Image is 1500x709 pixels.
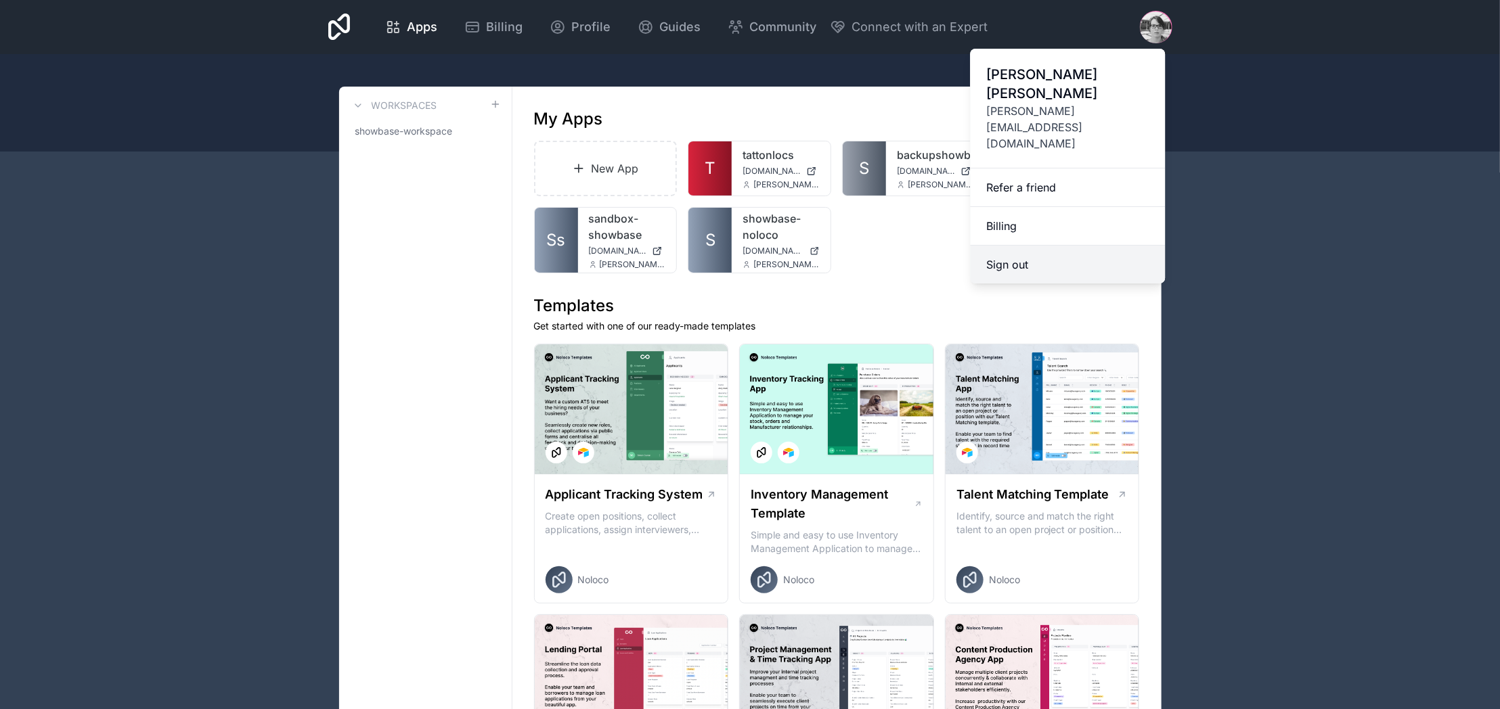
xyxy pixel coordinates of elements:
[751,485,913,523] h1: Inventory Management Template
[843,141,886,196] a: S
[962,447,973,458] img: Airtable Logo
[956,485,1109,504] h1: Talent Matching Template
[783,573,814,587] span: Noloco
[571,18,611,37] span: Profile
[372,99,437,112] h3: Workspaces
[743,166,820,177] a: [DOMAIN_NAME]
[743,166,801,177] span: [DOMAIN_NAME]
[578,573,609,587] span: Noloco
[688,208,732,273] a: S
[908,179,974,190] span: [PERSON_NAME][EMAIL_ADDRESS][DOMAIN_NAME]
[852,18,988,37] span: Connect with an Expert
[534,141,678,196] a: New App
[589,246,666,256] a: [DOMAIN_NAME]
[547,229,566,251] span: Ss
[546,485,703,504] h1: Applicant Tracking System
[535,208,578,273] a: Ss
[753,259,820,270] span: [PERSON_NAME][EMAIL_ADDRESS][DOMAIN_NAME]
[589,210,666,243] a: sandbox-showbase
[830,18,988,37] button: Connect with an Expert
[897,147,974,163] a: backupshowbase
[971,207,1166,246] a: Billing
[578,447,589,458] img: Airtable Logo
[717,12,827,42] a: Community
[534,108,603,130] h1: My Apps
[897,166,955,177] span: [DOMAIN_NAME]
[751,528,923,555] p: Simple and easy to use Inventory Management Application to manage your stock, orders and Manufact...
[897,166,974,177] a: [DOMAIN_NAME]
[539,12,621,42] a: Profile
[705,158,715,179] span: T
[743,147,820,163] a: tattonlocs
[971,246,1166,283] button: Sign out
[350,97,437,114] a: Workspaces
[534,319,1140,333] p: Get started with one of our ready-made templates
[783,447,794,458] img: Airtable Logo
[627,12,711,42] a: Guides
[355,124,453,138] span: showbase-workspace
[688,141,732,196] a: T
[534,295,1140,317] h1: Templates
[350,119,501,143] a: showbase-workspace
[743,210,820,243] a: showbase-noloco
[600,259,666,270] span: [PERSON_NAME][EMAIL_ADDRESS][DOMAIN_NAME]
[743,246,820,256] a: [DOMAIN_NAME]
[589,246,647,256] span: [DOMAIN_NAME]
[860,158,870,179] span: S
[486,18,523,37] span: Billing
[989,573,1020,587] span: Noloco
[987,65,1149,103] span: [PERSON_NAME] [PERSON_NAME]
[659,18,701,37] span: Guides
[374,12,448,42] a: Apps
[749,18,816,37] span: Community
[546,509,718,536] p: Create open positions, collect applications, assign interviewers, centralise candidate feedback a...
[454,12,533,42] a: Billing
[705,229,715,251] span: S
[753,179,820,190] span: [PERSON_NAME][EMAIL_ADDRESS][DOMAIN_NAME]
[956,509,1128,536] p: Identify, source and match the right talent to an open project or position with our Talent Matchi...
[971,168,1166,207] a: Refer a friend
[987,103,1149,152] span: [PERSON_NAME][EMAIL_ADDRESS][DOMAIN_NAME]
[743,246,804,256] span: [DOMAIN_NAME]
[407,18,437,37] span: Apps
